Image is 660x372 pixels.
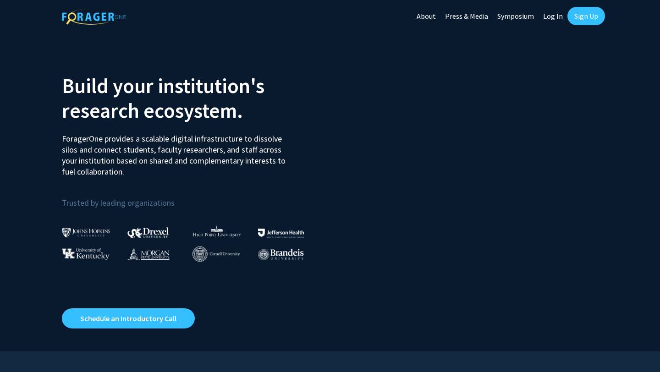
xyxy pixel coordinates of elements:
img: ForagerOne Logo [62,9,126,25]
img: University of Kentucky [62,248,110,260]
img: Johns Hopkins University [62,228,110,237]
img: High Point University [192,225,241,236]
img: Thomas Jefferson University [258,229,304,237]
img: Drexel University [127,227,169,238]
img: Brandeis University [258,249,304,260]
p: ForagerOne provides a scalable digital infrastructure to dissolve silos and connect students, fac... [62,126,292,177]
img: Cornell University [192,246,240,262]
img: Morgan State University [127,248,170,260]
a: Sign Up [567,7,605,25]
p: Trusted by leading organizations [62,185,323,210]
a: Opens in a new tab [62,308,195,328]
h2: Build your institution's research ecosystem. [62,73,323,123]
